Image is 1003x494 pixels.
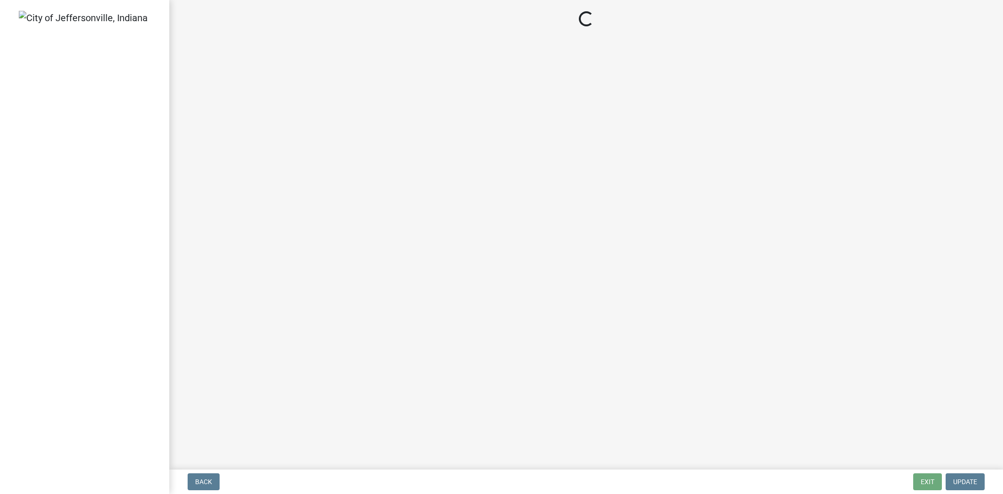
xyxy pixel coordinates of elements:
[946,473,985,490] button: Update
[913,473,942,490] button: Exit
[953,478,977,486] span: Update
[195,478,212,486] span: Back
[19,11,148,25] img: City of Jeffersonville, Indiana
[188,473,220,490] button: Back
